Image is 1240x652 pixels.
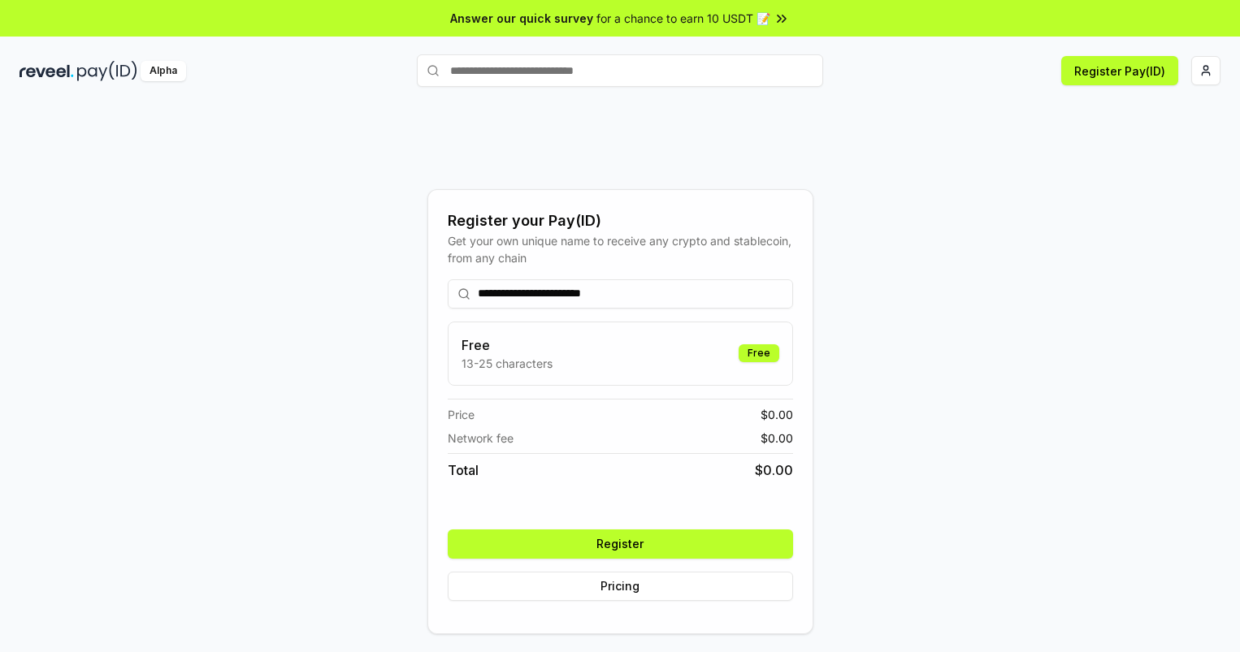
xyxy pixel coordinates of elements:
[448,232,793,266] div: Get your own unique name to receive any crypto and stablecoin, from any chain
[77,61,137,81] img: pay_id
[450,10,593,27] span: Answer our quick survey
[462,335,553,355] h3: Free
[755,460,793,480] span: $ 0.00
[141,61,186,81] div: Alpha
[448,209,793,232] div: Register your Pay(ID)
[20,61,74,81] img: reveel_dark
[596,10,770,27] span: for a chance to earn 10 USDT 📝
[462,355,553,372] p: 13-25 characters
[448,529,793,559] button: Register
[761,406,793,423] span: $ 0.00
[448,572,793,601] button: Pricing
[448,460,479,480] span: Total
[448,406,475,423] span: Price
[448,430,514,447] span: Network fee
[761,430,793,447] span: $ 0.00
[739,344,779,362] div: Free
[1061,56,1178,85] button: Register Pay(ID)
